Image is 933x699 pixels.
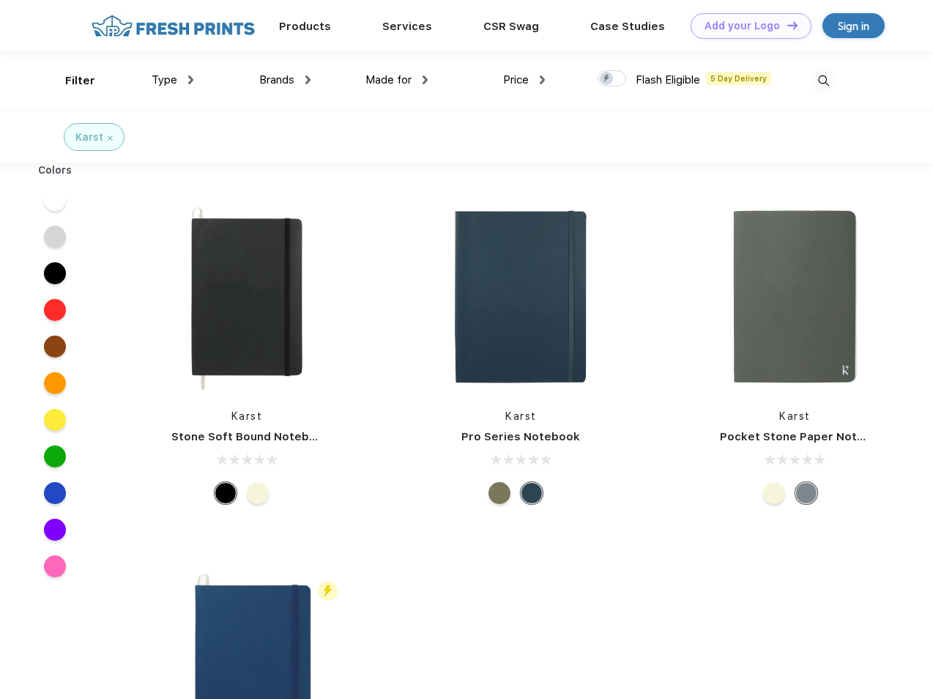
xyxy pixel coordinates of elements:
[763,482,785,504] div: Beige
[171,430,330,443] a: Stone Soft Bound Notebook
[720,430,893,443] a: Pocket Stone Paper Notebook
[779,410,811,422] a: Karst
[75,130,103,145] div: Karst
[838,18,869,34] div: Sign in
[87,13,259,39] img: fo%20logo%202.webp
[488,482,510,504] div: Olive
[27,163,83,178] div: Colors
[152,73,177,86] span: Type
[215,482,237,504] div: Black
[365,73,412,86] span: Made for
[188,75,193,84] img: dropdown.png
[382,20,432,33] a: Services
[505,410,537,422] a: Karst
[636,73,700,86] span: Flash Eligible
[149,199,344,394] img: func=resize&h=266
[259,73,294,86] span: Brands
[483,20,539,33] a: CSR Swag
[65,73,95,89] div: Filter
[423,75,428,84] img: dropdown.png
[698,199,893,394] img: func=resize&h=266
[795,482,817,504] div: Gray
[811,69,836,93] img: desktop_search.svg
[521,482,543,504] div: Navy
[423,199,618,394] img: func=resize&h=266
[247,482,269,504] div: Beige
[305,75,311,84] img: dropdown.png
[279,20,331,33] a: Products
[503,73,529,86] span: Price
[231,410,263,422] a: Karst
[108,136,113,141] img: filter_cancel.svg
[318,581,338,601] img: flash_active_toggle.svg
[787,21,798,29] img: DT
[540,75,545,84] img: dropdown.png
[461,430,580,443] a: Pro Series Notebook
[822,13,885,38] a: Sign in
[705,20,780,32] div: Add your Logo
[706,72,771,85] span: 5 Day Delivery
